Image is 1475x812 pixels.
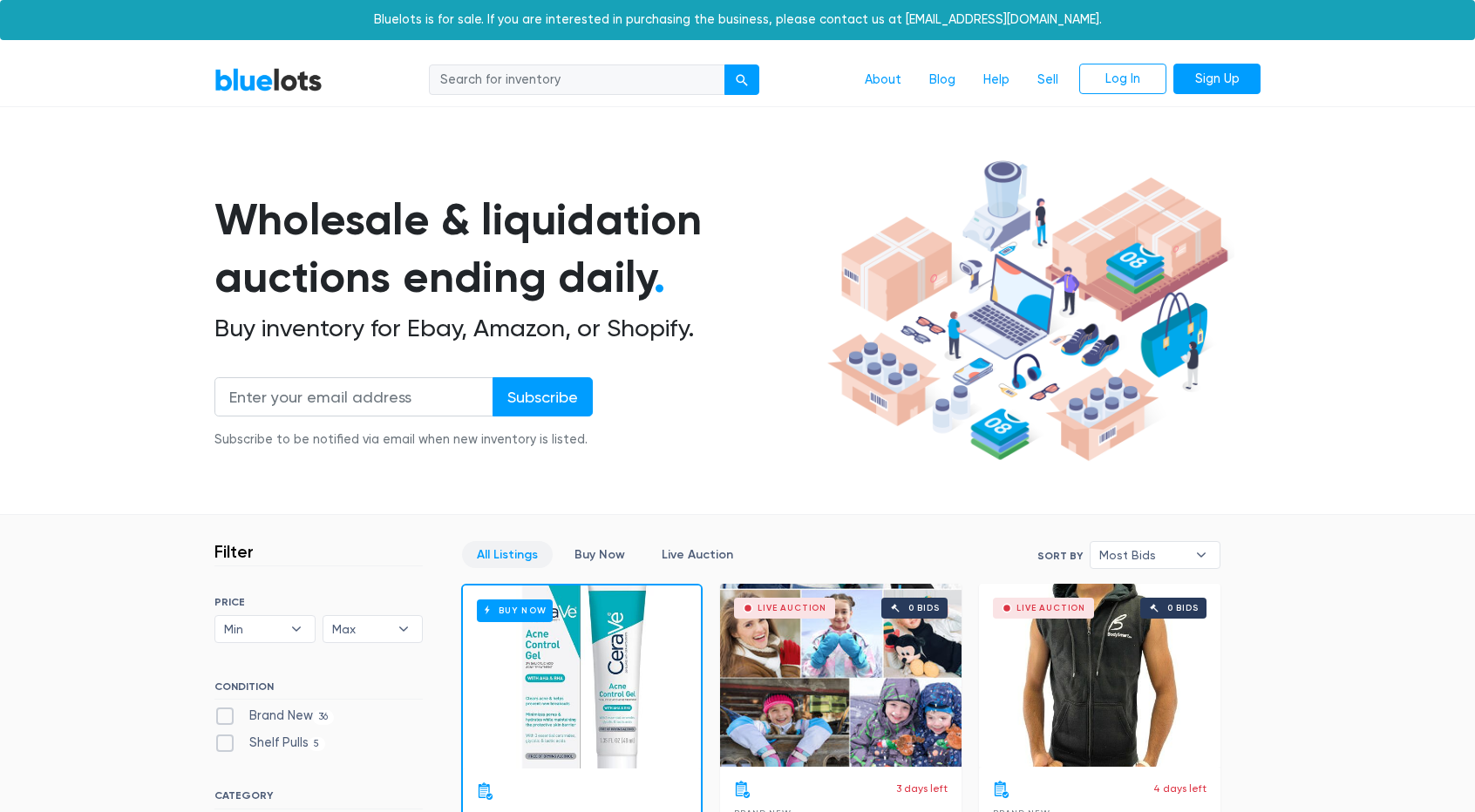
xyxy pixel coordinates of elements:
input: Enter your email address [214,377,493,416]
b: ▾ [385,616,422,642]
h6: CATEGORY [214,789,423,809]
input: Subscribe [493,377,593,416]
a: Live Auction 0 bids [720,584,962,767]
img: hero-ee84e7d0318cb26816c560f6b4441b76977f77a177738b4e94f68c95b2b83dbb.png [821,152,1234,470]
span: Min [224,616,282,642]
a: Blog [915,64,969,97]
a: Live Auction [647,541,748,568]
label: Brand New [214,707,334,726]
span: Max [332,616,390,642]
b: ▾ [1183,542,1220,568]
a: BlueLots [214,67,323,92]
span: 36 [313,710,334,724]
div: Live Auction [1016,604,1085,612]
span: . [654,251,665,303]
h3: Filter [214,541,254,562]
a: About [851,64,915,97]
h6: PRICE [214,596,423,608]
a: Sign Up [1173,64,1261,95]
h1: Wholesale & liquidation auctions ending daily [214,191,821,307]
a: Live Auction 0 bids [979,584,1220,767]
div: 0 bids [908,604,940,612]
a: Log In [1079,64,1166,95]
a: Buy Now [560,541,640,568]
div: Live Auction [758,604,826,612]
a: Sell [1023,64,1072,97]
label: Sort By [1037,548,1083,564]
b: ▾ [278,616,315,642]
p: 3 days left [896,781,948,796]
label: Shelf Pulls [214,734,325,753]
p: 4 days left [1153,781,1207,796]
a: Buy Now [463,585,701,768]
div: Subscribe to be notified via email when new inventory is listed. [214,430,593,450]
a: All Listings [462,541,553,568]
h6: Buy Now [477,599,553,621]
h6: CONDITION [214,680,423,700]
a: Help [969,64,1023,97]
span: 5 [309,737,325,751]
h2: Buy inventory for Ebay, Amazon, or Shopify. [214,314,821,343]
div: 0 bids [1167,604,1199,612]
span: Most Bids [1099,542,1186,568]
input: Search for inventory [429,64,725,96]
